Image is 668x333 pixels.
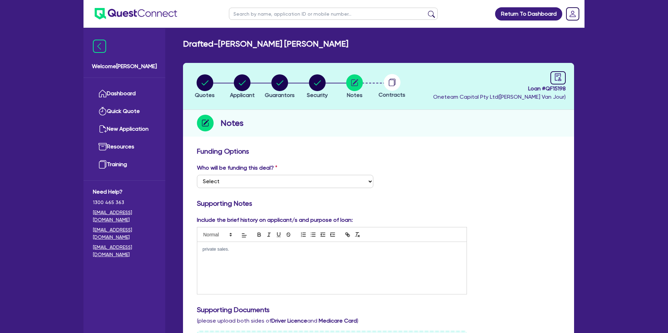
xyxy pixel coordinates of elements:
[550,71,566,84] a: audit
[183,39,348,49] h2: Drafted - [PERSON_NAME] [PERSON_NAME]
[495,7,562,21] a: Return To Dashboard
[229,8,438,20] input: Search by name, application ID or mobile number...
[98,160,107,169] img: training
[347,92,363,98] span: Notes
[202,246,461,252] p: private sales.
[98,143,107,151] img: resources
[195,92,215,98] span: Quotes
[93,226,156,241] a: [EMAIL_ADDRESS][DOMAIN_NAME]
[93,199,156,206] span: 1300 465 363
[230,92,255,98] span: Applicant
[93,209,156,224] a: [EMAIL_ADDRESS][DOMAIN_NAME]
[319,317,357,324] b: Medicare Card
[564,5,582,23] a: Dropdown toggle
[98,125,107,133] img: new-application
[346,74,363,100] button: Notes
[98,107,107,115] img: quick-quote
[265,92,295,98] span: Guarantors
[93,120,156,138] a: New Application
[271,317,307,324] b: Driver Licence
[92,62,157,71] span: Welcome [PERSON_NAME]
[194,74,215,100] button: Quotes
[197,115,214,131] img: step-icon
[307,74,328,100] button: Security
[93,85,156,103] a: Dashboard
[197,306,560,314] h3: Supporting Documents
[197,147,560,155] h3: Funding Options
[197,317,358,324] span: (please upload both sides of and )
[554,73,562,81] span: audit
[93,40,106,53] img: icon-menu-close
[197,199,560,208] h3: Supporting Notes
[93,188,156,196] span: Need Help?
[264,74,295,100] button: Guarantors
[307,92,328,98] span: Security
[93,138,156,156] a: Resources
[93,244,156,258] a: [EMAIL_ADDRESS][DOMAIN_NAME]
[230,74,255,100] button: Applicant
[379,91,405,98] span: Contracts
[95,8,177,19] img: quest-connect-logo-blue
[93,156,156,173] a: Training
[197,164,277,172] label: Who will be funding this deal?
[93,103,156,120] a: Quick Quote
[433,94,566,100] span: Oneteam Capital Pty Ltd ( [PERSON_NAME] Van Jour )
[221,117,244,129] h2: Notes
[197,216,353,224] label: Include the brief history on applicant/s and purpose of loan:
[433,84,566,93] span: Loan # QF15198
